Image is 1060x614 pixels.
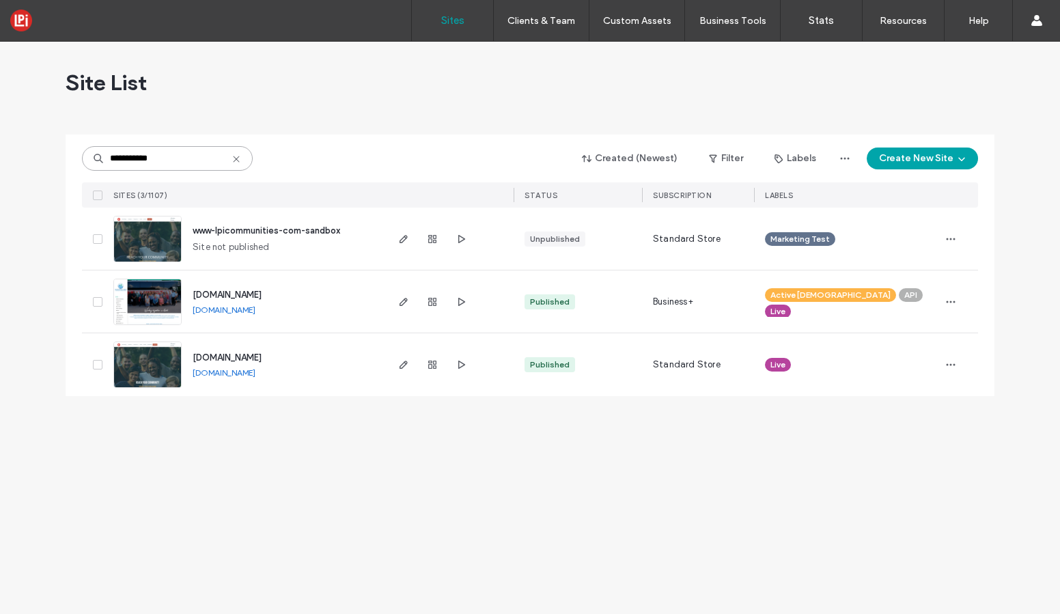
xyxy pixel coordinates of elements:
span: Site not published [193,240,270,254]
span: Marketing Test [770,233,830,245]
label: Custom Assets [603,15,671,27]
label: Sites [441,14,464,27]
a: [DOMAIN_NAME] [193,352,262,363]
a: [DOMAIN_NAME] [193,290,262,300]
button: Filter [695,148,757,169]
button: Created (Newest) [570,148,690,169]
span: STATUS [525,191,557,200]
span: Active [DEMOGRAPHIC_DATA] [770,289,891,301]
span: Live [770,359,785,371]
label: Business Tools [699,15,766,27]
button: Labels [762,148,828,169]
span: SUBSCRIPTION [653,191,711,200]
a: www-lpicommunities-com-sandbox [193,225,340,236]
label: Stats [809,14,834,27]
span: Business+ [653,295,693,309]
div: Unpublished [530,233,580,245]
a: [DOMAIN_NAME] [193,367,255,378]
span: Help [31,10,59,22]
span: LABELS [765,191,793,200]
span: Standard Store [653,358,721,372]
span: SITES (3/1107) [113,191,167,200]
a: [DOMAIN_NAME] [193,305,255,315]
span: API [904,289,917,301]
span: Standard Store [653,232,721,246]
div: Published [530,359,570,371]
label: Resources [880,15,927,27]
label: Help [968,15,989,27]
label: Clients & Team [507,15,575,27]
span: Live [770,305,785,318]
div: Published [530,296,570,308]
button: Create New Site [867,148,978,169]
span: Site List [66,69,147,96]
